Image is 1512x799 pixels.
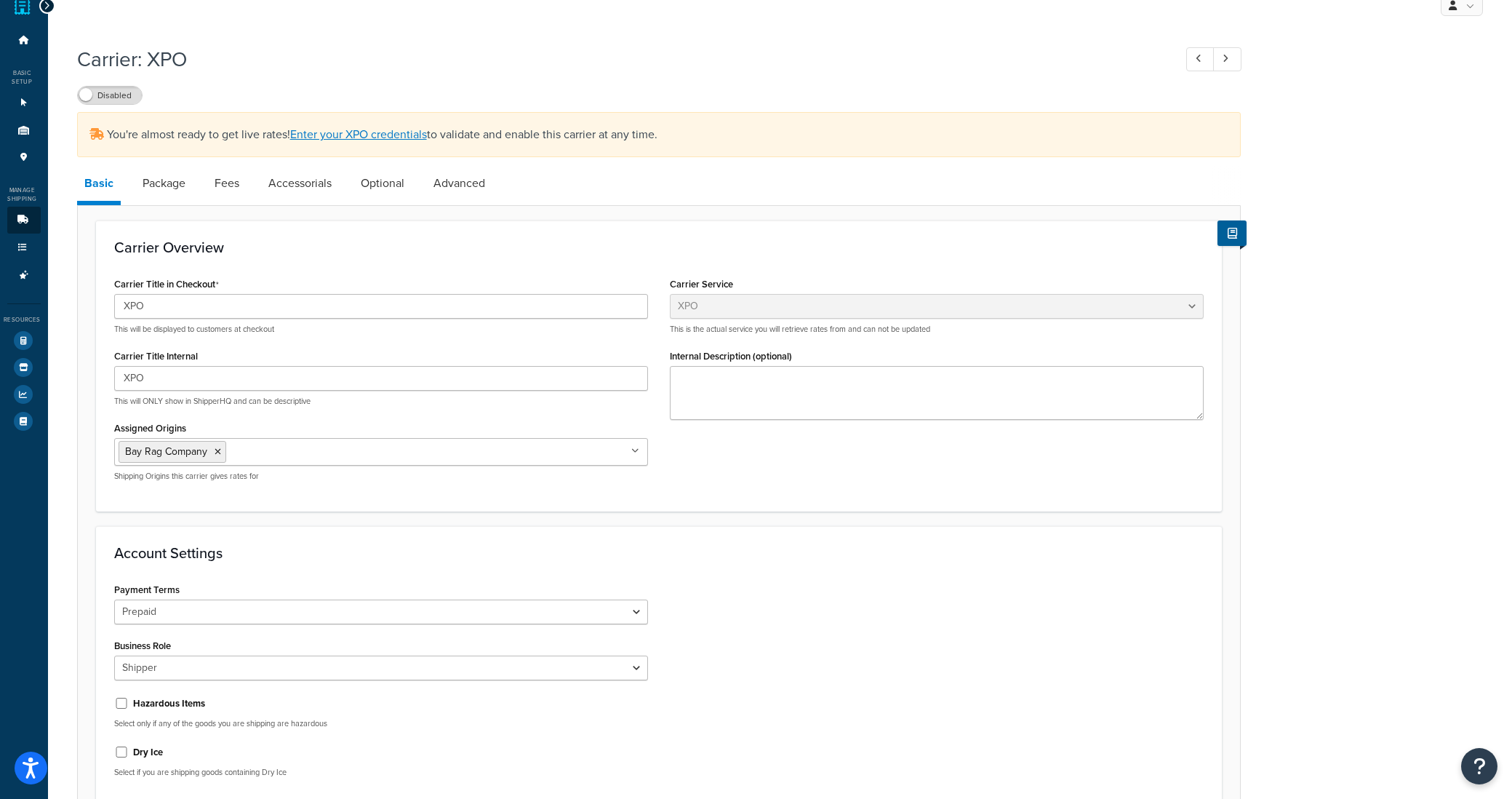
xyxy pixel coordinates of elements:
[107,126,657,143] span: You're almost ready to get live rates! to validate and enable this carrier at any time.
[1461,748,1497,784] button: Open Resource Center
[353,166,412,201] a: Optional
[77,45,1159,73] h1: Carrier: XPO
[670,279,733,290] label: Carrier Service
[7,262,41,289] li: Advanced Features
[7,117,41,144] li: Origins
[114,545,1204,561] h3: Account Settings
[125,444,207,459] span: Bay Rag Company
[114,718,648,729] p: Select only if any of the goods you are shipping are hazardous
[670,324,1204,335] p: This is the actual service you will retrieve rates from and can not be updated
[7,234,41,261] li: Shipping Rules
[7,354,41,381] li: Marketplace
[207,166,247,201] a: Fees
[426,166,492,201] a: Advanced
[77,166,121,205] a: Basic
[114,423,186,434] label: Assigned Origins
[7,27,41,54] li: Dashboard
[290,126,427,143] a: Enter your XPO credentials
[261,166,339,201] a: Accessorials
[114,324,648,335] p: This will be displayed to customers at checkout
[114,396,648,407] p: This will ONLY show in ShipperHQ and can be descriptive
[114,640,171,651] label: Business Role
[135,166,193,201] a: Package
[114,239,1204,255] h3: Carrier Overview
[7,408,41,434] li: Help Docs
[1217,220,1247,246] button: Show Help Docs
[133,746,163,759] label: Dry Ice
[7,381,41,408] li: Analytics
[7,327,41,354] li: Test Your Rates
[114,767,648,778] p: Select if you are shipping goods containing Dry Ice
[114,279,219,290] label: Carrier Title in Checkout
[7,207,41,234] li: Carriers
[114,351,198,362] label: Carrier Title Internal
[670,351,792,362] label: Internal Description (optional)
[7,144,41,171] li: Pickup Locations
[133,697,205,710] label: Hazardous Items
[7,90,41,116] li: Websites
[1186,47,1215,71] a: Previous Record
[1213,47,1241,71] a: Next Record
[114,471,648,482] p: Shipping Origins this carrier gives rates for
[114,584,180,595] label: Payment Terms
[78,87,142,104] label: Disabled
